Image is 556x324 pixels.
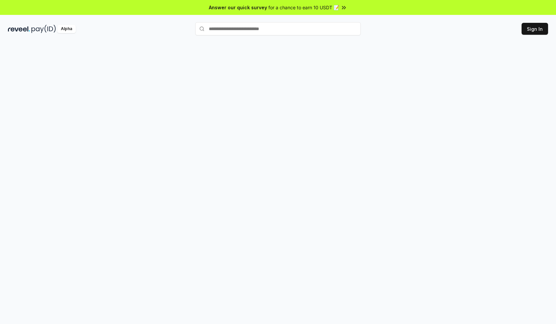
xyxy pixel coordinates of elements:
[57,25,76,33] div: Alpha
[209,4,267,11] span: Answer our quick survey
[268,4,339,11] span: for a chance to earn 10 USDT 📝
[31,25,56,33] img: pay_id
[522,23,548,35] button: Sign In
[8,25,30,33] img: reveel_dark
